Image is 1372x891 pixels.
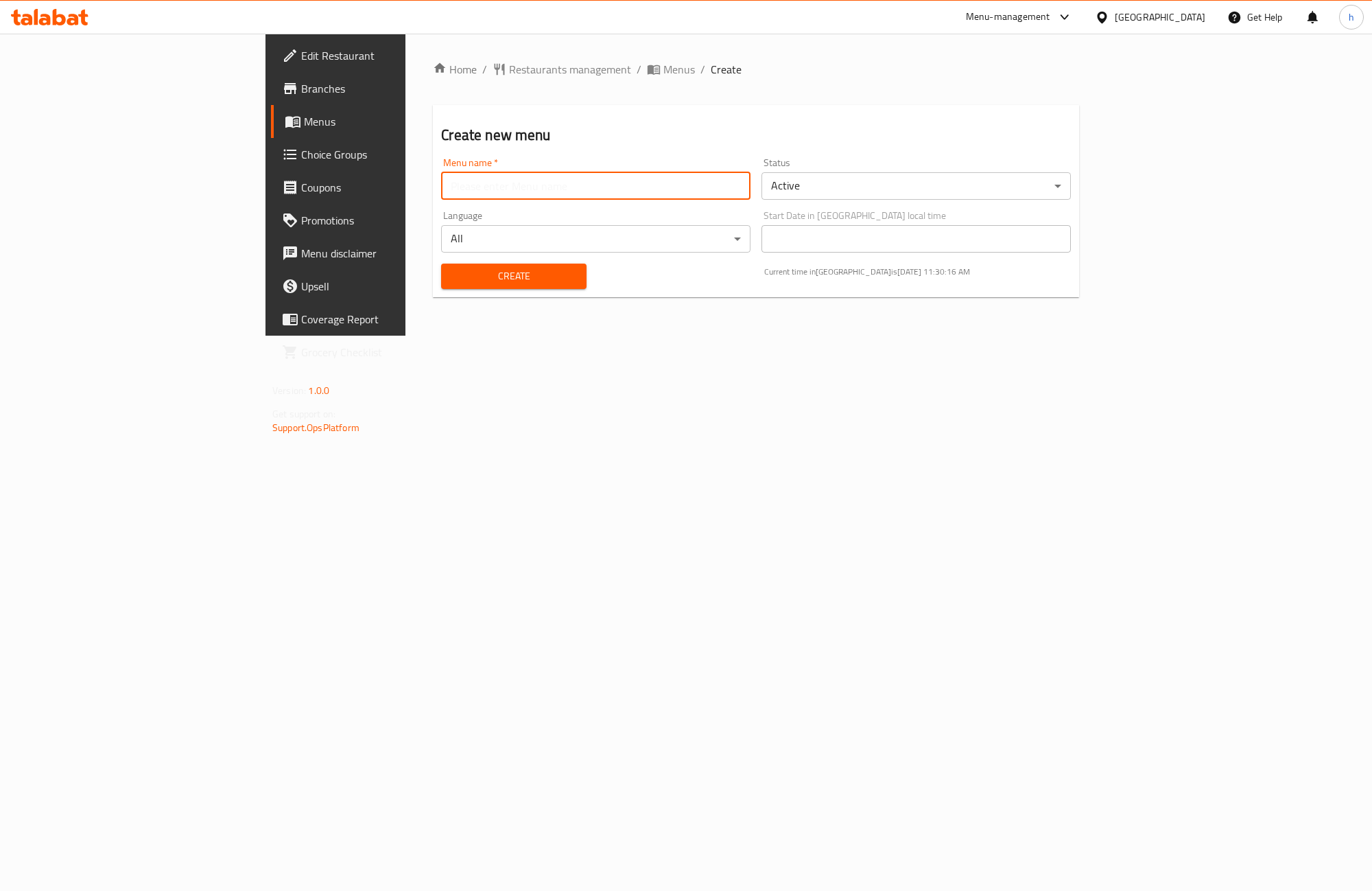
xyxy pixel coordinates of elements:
span: Menus [663,61,695,78]
h2: Create new menu [441,125,1071,146]
span: Promotions [301,212,484,229]
span: Coverage Report [301,311,484,327]
input: Please enter Menu name [441,172,750,200]
span: Edit Restaurant [301,47,484,64]
span: Upsell [301,278,484,294]
div: [GEOGRAPHIC_DATA] [1115,10,1205,25]
span: Create [711,61,742,78]
span: Get support on: [272,405,335,423]
a: Menus [647,61,695,78]
span: Branches [301,80,484,97]
div: Active [761,172,1071,200]
div: All [441,225,750,253]
span: Create [452,268,575,285]
li: / [637,61,641,78]
li: / [700,61,705,78]
a: Coupons [271,171,495,204]
span: Coupons [301,179,484,196]
a: Branches [271,72,495,105]
div: Menu-management [966,9,1050,25]
a: Edit Restaurant [271,39,495,72]
span: Version: [272,382,306,400]
a: Menu disclaimer [271,237,495,270]
span: Restaurants management [509,61,631,78]
a: Restaurants management [493,61,631,78]
a: Promotions [271,204,495,237]
nav: breadcrumb [433,61,1079,78]
span: Grocery Checklist [301,344,484,360]
a: Support.OpsPlatform [272,419,359,437]
a: Choice Groups [271,138,495,171]
span: 1.0.0 [308,382,329,400]
a: Grocery Checklist [271,336,495,369]
a: Menus [271,105,495,138]
span: Menus [304,113,484,130]
p: Current time in [GEOGRAPHIC_DATA] is [DATE] 11:30:16 AM [764,266,1071,278]
a: Coverage Report [271,303,495,336]
button: Create [441,264,586,289]
a: Upsell [271,270,495,303]
span: h [1349,10,1354,25]
span: Choice Groups [301,146,484,163]
span: Menu disclaimer [301,245,484,262]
